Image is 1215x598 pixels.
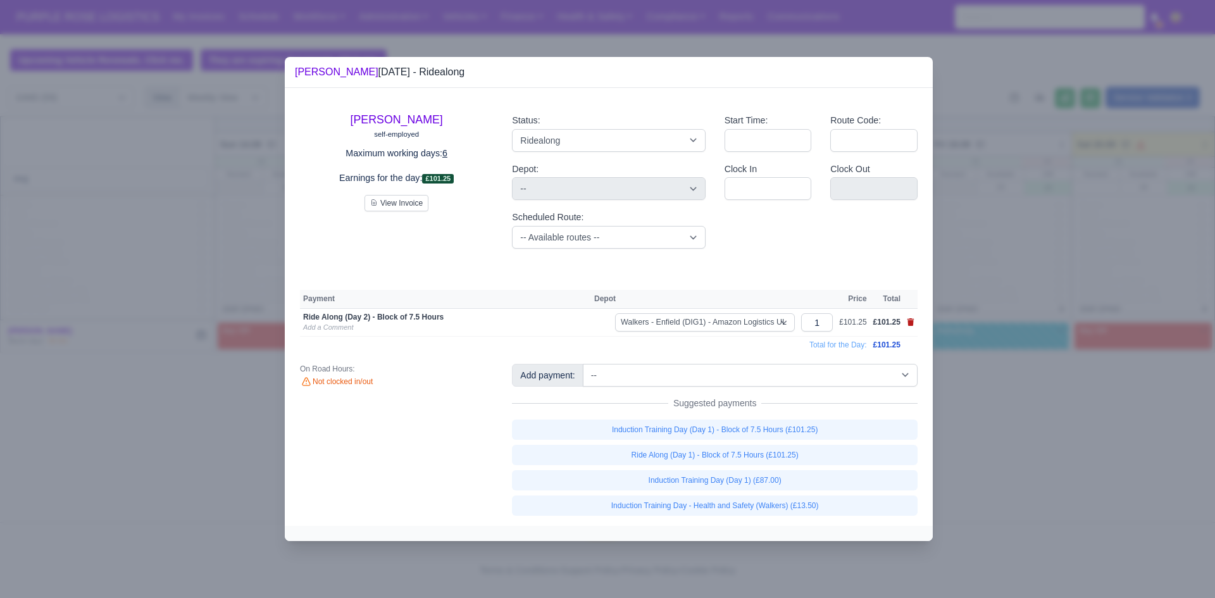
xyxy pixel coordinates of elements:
span: Suggested payments [668,397,762,409]
a: Ride Along (Day 1) - Block of 7.5 Hours (£101.25) [512,445,918,465]
th: Depot [591,290,798,309]
label: Depot: [512,162,539,177]
label: Start Time: [725,113,768,128]
div: Not clocked in/out [300,377,493,388]
span: £101.25 [422,174,454,184]
div: Add payment: [512,364,583,387]
a: [PERSON_NAME] [351,113,443,126]
iframe: Chat Widget [1152,537,1215,598]
button: View Invoice [364,195,428,211]
div: [DATE] - Ridealong [295,65,464,80]
div: On Road Hours: [300,364,493,374]
th: Payment [300,290,591,309]
span: £101.25 [873,340,900,349]
label: Scheduled Route: [512,210,583,225]
span: Total for the Day: [809,340,867,349]
a: Add a Comment [303,323,353,331]
td: £101.25 [836,309,869,337]
span: £101.25 [873,318,900,327]
th: Price [836,290,869,309]
a: Induction Training Day (Day 1) - Block of 7.5 Hours (£101.25) [512,420,918,440]
label: Clock In [725,162,757,177]
div: Ride Along (Day 2) - Block of 7.5 Hours [303,312,588,322]
label: Route Code: [830,113,881,128]
p: Earnings for the day: [300,171,493,185]
a: [PERSON_NAME] [295,66,378,77]
u: 6 [442,148,447,158]
a: Induction Training Day - Health and Safety (Walkers) (£13.50) [512,495,918,516]
small: self-employed [374,130,419,138]
label: Status: [512,113,540,128]
th: Total [870,290,904,309]
label: Clock Out [830,162,870,177]
p: Maximum working days: [300,146,493,161]
a: Induction Training Day (Day 1) (£87.00) [512,470,918,490]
